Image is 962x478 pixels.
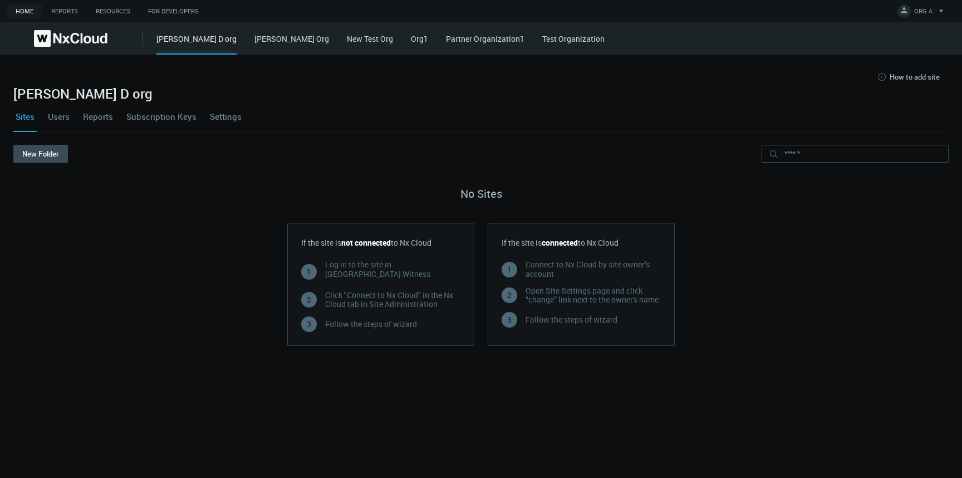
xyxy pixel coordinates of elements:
[502,312,517,328] div: 3
[34,30,107,47] img: Nx Cloud logo
[341,237,391,248] span: not connected
[411,33,428,44] a: Org1
[301,316,317,332] div: 3
[46,101,72,131] a: Users
[526,286,661,305] div: Open Site Settings page and click “change” link next to the owner's name
[301,264,317,280] div: 1
[281,186,681,202] div: No Sites
[254,33,329,44] a: [PERSON_NAME] Org
[301,292,317,308] div: 2
[87,4,139,18] a: Resources
[208,101,244,131] a: Settings
[325,320,417,329] div: Follow the steps of wizard
[325,260,460,279] p: Log in to the site in [GEOGRAPHIC_DATA] Witness
[139,4,208,18] a: For Developers
[526,315,617,325] div: Follow the steps of wizard
[890,72,940,81] span: How to add site
[301,237,460,248] p: If the site is to Nx Cloud
[13,145,68,163] button: New Folder
[502,287,517,303] div: 2
[325,291,460,310] div: Click "Connect to Nx Cloud" in the Nx Cloud tab in Site Administration
[7,4,42,18] a: Home
[13,101,37,131] a: Sites
[502,262,517,277] div: 1
[914,7,934,19] span: ORG A.
[347,33,393,44] a: New Test Org
[526,260,661,279] div: Connect to Nx Cloud by site owner’s account
[81,101,115,131] a: Reports
[542,33,605,44] a: Test Organization
[124,101,199,131] a: Subscription Keys
[13,86,949,101] h2: [PERSON_NAME] D org
[502,237,661,248] p: If the site is to Nx Cloud
[42,4,87,18] a: Reports
[867,68,949,86] button: How to add site
[446,33,524,44] a: Partner Organization1
[156,33,237,55] div: [PERSON_NAME] D org
[542,237,578,248] span: connected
